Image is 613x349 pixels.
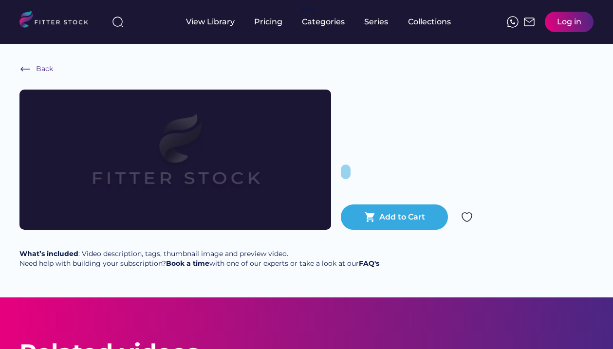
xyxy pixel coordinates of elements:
[364,211,376,223] button: shopping_cart
[19,249,78,258] strong: What’s included
[302,17,345,27] div: Categories
[19,249,379,268] div: : Video description, tags, thumbnail image and preview video. Need help with building your subscr...
[364,17,389,27] div: Series
[19,11,96,31] img: LOGO.svg
[302,5,315,15] div: fvck
[359,259,379,268] a: FAQ's
[408,17,451,27] div: Collections
[51,90,300,230] img: Frame%2079%20%281%29.svg
[379,212,425,222] div: Add to Cart
[36,64,53,74] div: Back
[507,16,519,28] img: meteor-icons_whatsapp%20%281%29.svg
[461,211,473,223] img: Group%201000002324.svg
[254,17,282,27] div: Pricing
[19,63,31,75] img: Frame%20%286%29.svg
[166,259,209,268] a: Book a time
[523,16,535,28] img: Frame%2051.svg
[186,17,235,27] div: View Library
[557,17,581,27] div: Log in
[112,16,124,28] img: search-normal%203.svg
